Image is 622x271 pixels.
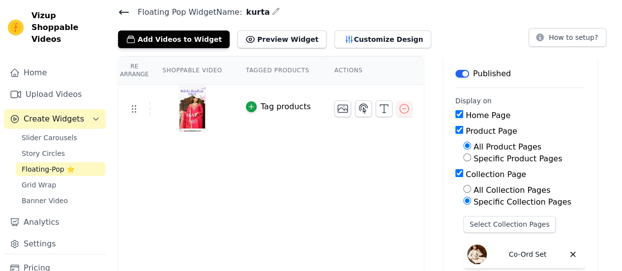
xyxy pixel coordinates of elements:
button: Select Collection Pages [463,216,556,233]
a: Floating-Pop ⭐ [16,162,106,176]
span: Story Circles [22,149,65,158]
label: Specific Product Pages [474,154,562,163]
button: Create Widgets [4,109,106,129]
a: Story Circles [16,147,106,160]
span: kurta [242,6,269,18]
button: How to setup? [529,28,606,47]
span: Banner Video [22,196,68,206]
div: Tag products [261,101,311,113]
a: How to setup? [529,35,606,44]
img: vizup-images-234f.jpg [178,85,206,132]
th: Tagged Products [234,57,323,85]
label: Specific Collection Pages [474,197,571,207]
span: Slider Carousels [22,133,77,143]
span: Vizup Shoppable Videos [31,10,102,45]
button: Change Thumbnail [334,100,351,117]
span: Floating Pop Widget Name: [130,6,242,18]
th: Actions [323,57,424,85]
a: Upload Videos [4,85,106,104]
span: Create Widgets [24,113,84,125]
a: Settings [4,234,106,254]
img: Co-Ord Set [467,244,487,264]
p: Published [473,68,511,80]
button: Tag products [246,101,311,113]
p: Co-Ord Set [508,249,546,259]
legend: Display on [455,96,492,106]
a: Slider Carousels [16,131,106,145]
th: Shoppable Video [150,57,234,85]
button: Add Videos to Widget [118,30,230,48]
label: All Product Pages [474,142,541,151]
div: Edit Name [272,5,280,19]
button: Customize Design [334,30,431,48]
label: Collection Page [466,170,526,179]
span: Floating-Pop ⭐ [22,164,75,174]
label: Home Page [466,111,510,120]
a: Banner Video [16,194,106,208]
label: Product Page [466,126,517,136]
a: Home [4,63,106,83]
span: Grid Wrap [22,180,56,190]
label: All Collection Pages [474,185,550,195]
a: Analytics [4,212,106,232]
img: Vizup [8,20,24,35]
th: Re Arrange [118,57,150,85]
button: Delete collection [564,246,581,263]
a: Grid Wrap [16,178,106,192]
button: Preview Widget [237,30,326,48]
